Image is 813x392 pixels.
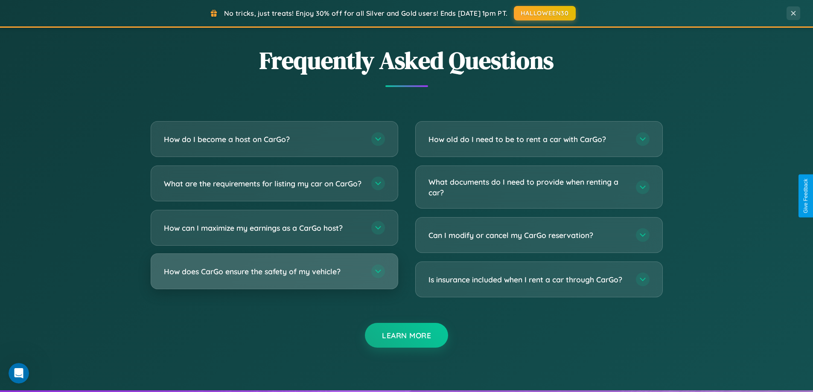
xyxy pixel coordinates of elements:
h3: What are the requirements for listing my car on CarGo? [164,178,363,189]
h3: Can I modify or cancel my CarGo reservation? [428,230,627,241]
h3: Is insurance included when I rent a car through CarGo? [428,274,627,285]
span: No tricks, just treats! Enjoy 30% off for all Silver and Gold users! Ends [DATE] 1pm PT. [224,9,507,17]
h3: How does CarGo ensure the safety of my vehicle? [164,266,363,277]
h3: How old do I need to be to rent a car with CarGo? [428,134,627,145]
h3: How do I become a host on CarGo? [164,134,363,145]
button: HALLOWEEN30 [514,6,576,20]
h3: What documents do I need to provide when renting a car? [428,177,627,197]
h2: Frequently Asked Questions [151,44,663,77]
iframe: Intercom live chat [9,363,29,383]
button: Learn More [365,323,448,348]
h3: How can I maximize my earnings as a CarGo host? [164,223,363,233]
div: Give Feedback [803,179,809,213]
